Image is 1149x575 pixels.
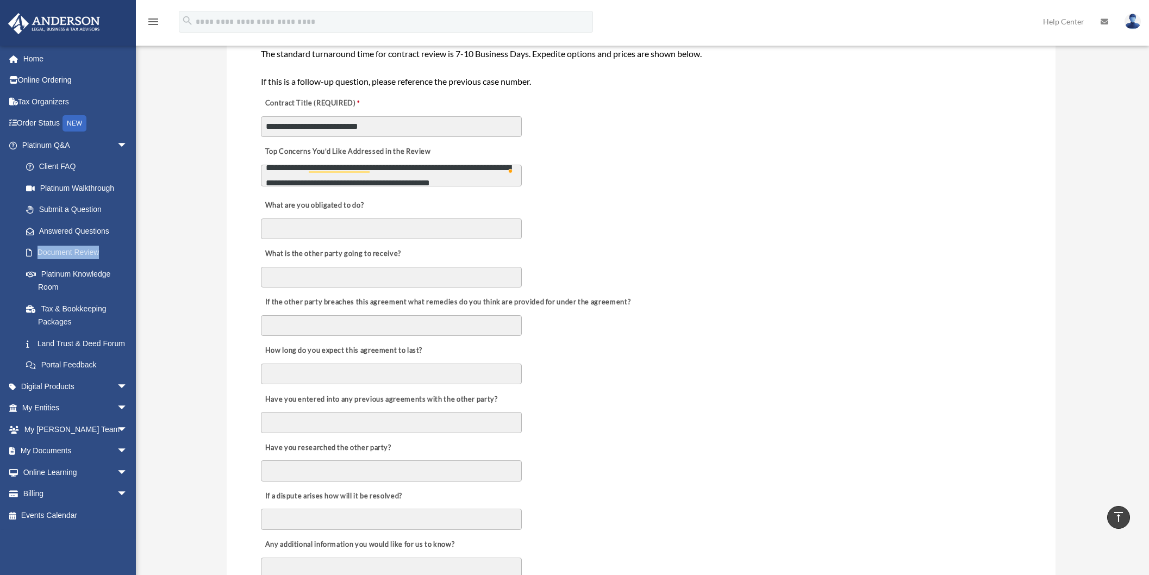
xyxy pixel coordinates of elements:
label: Contract Title (REQUIRED) [261,96,370,111]
a: My Entitiesarrow_drop_down [8,397,144,419]
a: Billingarrow_drop_down [8,483,144,505]
a: Land Trust & Deed Forum [15,333,144,354]
a: Document Review [15,242,139,264]
textarea: To enrich screen reader interactions, please activate Accessibility in Grammarly extension settings [261,165,522,186]
span: arrow_drop_down [117,418,139,441]
label: Any additional information you would like for us to know? [261,537,457,552]
i: vertical_align_top [1112,510,1125,523]
a: Online Learningarrow_drop_down [8,461,144,483]
label: What is the other party going to receive? [261,247,404,262]
a: menu [147,19,160,28]
a: Tax Organizers [8,91,144,112]
i: search [182,15,193,27]
span: arrow_drop_down [117,440,139,462]
img: Anderson Advisors Platinum Portal [5,13,103,34]
a: Events Calendar [8,504,144,526]
a: Platinum Walkthrough [15,177,144,199]
span: arrow_drop_down [117,483,139,505]
a: Submit a Question [15,199,144,221]
span: arrow_drop_down [117,134,139,157]
a: Platinum Q&Aarrow_drop_down [8,134,144,156]
span: arrow_drop_down [117,376,139,398]
span: arrow_drop_down [117,461,139,484]
a: Digital Productsarrow_drop_down [8,376,144,397]
div: NEW [63,115,86,132]
label: How long do you expect this agreement to last? [261,343,425,359]
a: My Documentsarrow_drop_down [8,440,144,462]
label: If the other party breaches this agreement what remedies do you think are provided for under the ... [261,295,633,310]
a: Portal Feedback [15,354,144,376]
i: menu [147,15,160,28]
a: Platinum Knowledge Room [15,263,144,298]
a: Online Ordering [8,70,144,91]
label: Have you researched the other party? [261,440,394,455]
a: vertical_align_top [1107,506,1130,529]
label: If a dispute arises how will it be resolved? [261,489,405,504]
label: Top Concerns You’d Like Addressed in the Review [261,145,434,160]
div: The standard turnaround time for contract review is 7-10 Business Days. Expedite options and pric... [261,47,1021,89]
img: User Pic [1125,14,1141,29]
a: Tax & Bookkeeping Packages [15,298,144,333]
a: Client FAQ [15,156,144,178]
label: What are you obligated to do? [261,198,370,214]
a: My [PERSON_NAME] Teamarrow_drop_down [8,418,144,440]
span: arrow_drop_down [117,397,139,420]
a: Answered Questions [15,220,144,242]
a: Order StatusNEW [8,112,144,135]
label: Have you entered into any previous agreements with the other party? [261,392,501,407]
a: Home [8,48,144,70]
